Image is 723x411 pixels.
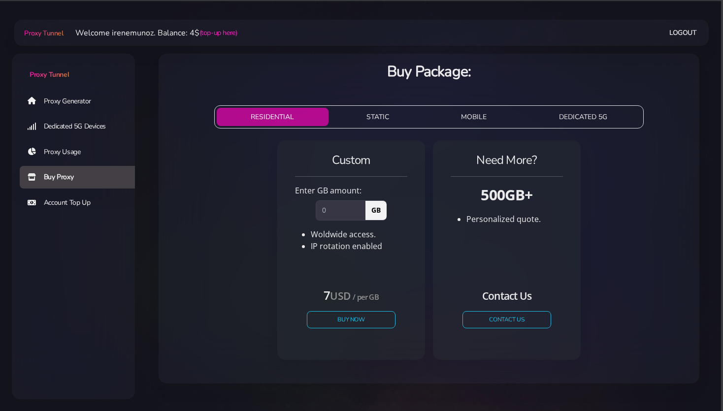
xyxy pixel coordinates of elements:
h4: 7 [307,287,395,303]
button: RESIDENTIAL [217,108,329,126]
button: DEDICATED 5G [525,108,642,126]
a: Dedicated 5G Devices [20,115,143,138]
a: Account Top Up [20,191,143,214]
small: USD [330,289,350,303]
a: Proxy Usage [20,141,143,163]
div: Enter GB amount: [289,185,413,196]
button: MOBILE [427,108,521,126]
a: Proxy Tunnel [12,54,135,80]
h4: Need More? [451,152,563,168]
span: Proxy Tunnel [24,29,63,38]
li: Woldwide access. [311,228,407,240]
span: Proxy Tunnel [30,70,69,79]
a: CONTACT US [462,311,551,328]
small: / per GB [353,292,379,302]
span: GB [365,200,387,220]
iframe: Webchat Widget [675,363,711,399]
a: Logout [669,24,697,42]
li: Welcome irenemunoz. Balance: 4$ [64,27,237,39]
small: Contact Us [482,289,531,303]
h4: Custom [295,152,407,168]
li: Personalized quote. [466,213,563,225]
h3: Buy Package: [166,62,691,82]
button: STATIC [332,108,424,126]
a: (top-up here) [199,28,237,38]
li: IP rotation enabled [311,240,407,252]
input: 0 [316,200,365,220]
button: Buy Now [307,311,395,328]
a: Proxy Generator [20,90,143,112]
a: Proxy Tunnel [22,25,63,41]
a: Buy Proxy [20,166,143,189]
h3: 500GB+ [451,185,563,205]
